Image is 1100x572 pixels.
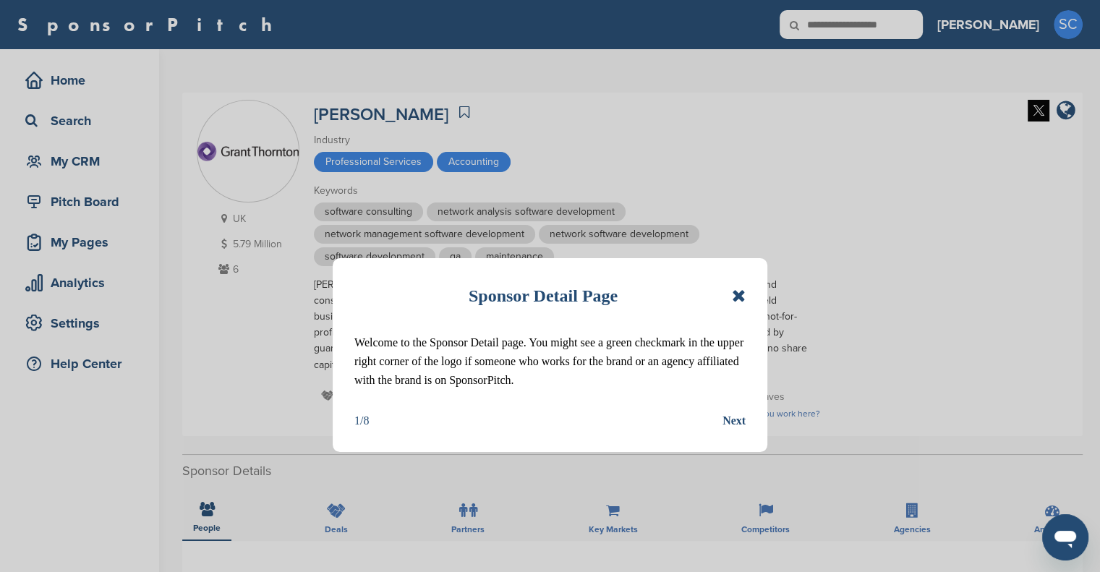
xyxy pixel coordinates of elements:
[1042,514,1088,560] iframe: Button to launch messaging window
[469,280,618,312] h1: Sponsor Detail Page
[354,411,369,430] div: 1/8
[354,333,746,390] p: Welcome to the Sponsor Detail page. You might see a green checkmark in the upper right corner of ...
[722,411,746,430] button: Next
